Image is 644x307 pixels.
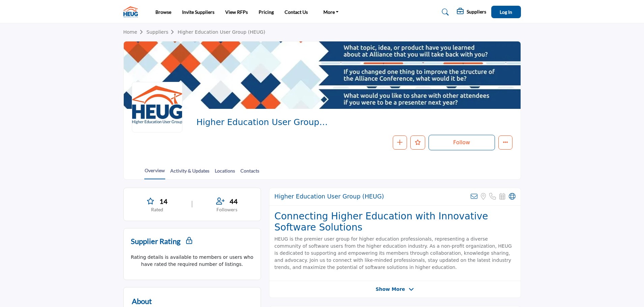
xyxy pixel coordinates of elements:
span: Log In [500,9,512,15]
a: Home [123,29,147,35]
a: Search [435,7,453,18]
a: Activity & Updates [170,167,210,179]
a: Contacts [240,167,260,179]
h2: Connecting Higher Education with Innovative Software Solutions [274,211,516,233]
button: More details [498,135,513,150]
span: Show More [376,286,405,293]
a: Suppliers [146,29,177,35]
a: Higher Education User Group (HEUG) [178,29,265,35]
button: Like [410,135,425,150]
a: Locations [214,167,235,179]
p: Rated [132,206,183,213]
p: HEUG is the premier user group for higher education professionals, representing a diverse communi... [274,236,516,271]
a: Overview [144,167,165,179]
a: Contact Us [285,9,308,15]
h2: Higher Education User Group (HEUG) [274,193,384,200]
span: 44 [230,196,238,206]
button: Log In [491,6,521,18]
h5: Suppliers [467,9,486,15]
a: Browse [155,9,171,15]
span: Higher Education User Group (HEUG) [196,117,348,128]
p: Rating details is available to members or users who have rated the required number of listings. [131,254,254,268]
h2: Supplier Rating [131,236,180,247]
div: Suppliers [457,8,486,16]
a: More [319,7,344,17]
img: site Logo [123,6,141,18]
a: Invite Suppliers [182,9,214,15]
span: 14 [159,196,168,206]
a: View RFPs [225,9,248,15]
button: Follow [429,135,495,150]
h2: About [132,296,152,307]
p: Followers [202,206,253,213]
a: Pricing [259,9,274,15]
